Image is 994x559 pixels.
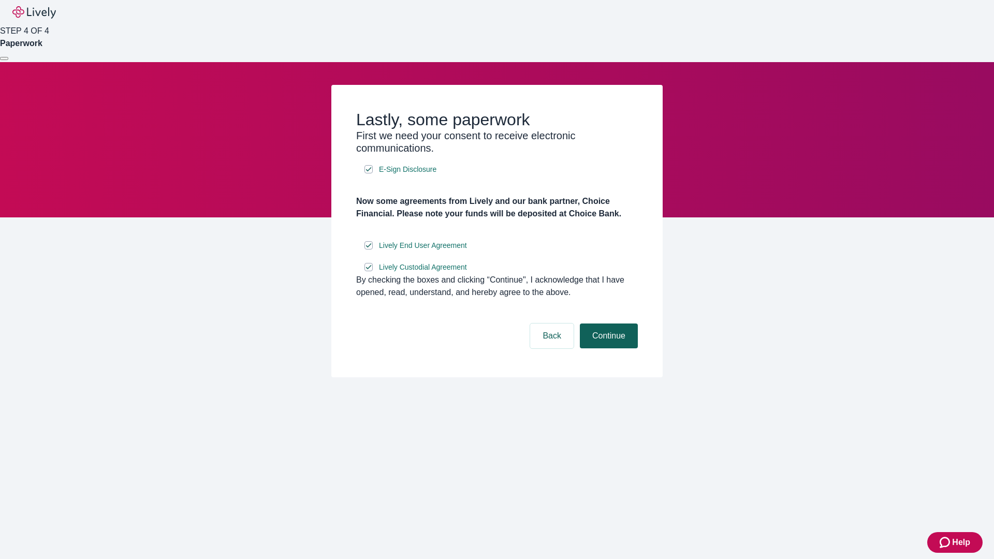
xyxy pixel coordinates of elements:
svg: Zendesk support icon [940,536,952,549]
span: Lively End User Agreement [379,240,467,251]
button: Zendesk support iconHelp [927,532,983,553]
span: E-Sign Disclosure [379,164,436,175]
span: Lively Custodial Agreement [379,262,467,273]
a: e-sign disclosure document [377,239,469,252]
h2: Lastly, some paperwork [356,110,638,129]
h4: Now some agreements from Lively and our bank partner, Choice Financial. Please note your funds wi... [356,195,638,220]
img: Lively [12,6,56,19]
span: Help [952,536,970,549]
div: By checking the boxes and clicking “Continue", I acknowledge that I have opened, read, understand... [356,274,638,299]
a: e-sign disclosure document [377,261,469,274]
button: Back [530,323,574,348]
a: e-sign disclosure document [377,163,438,176]
button: Continue [580,323,638,348]
h3: First we need your consent to receive electronic communications. [356,129,638,154]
